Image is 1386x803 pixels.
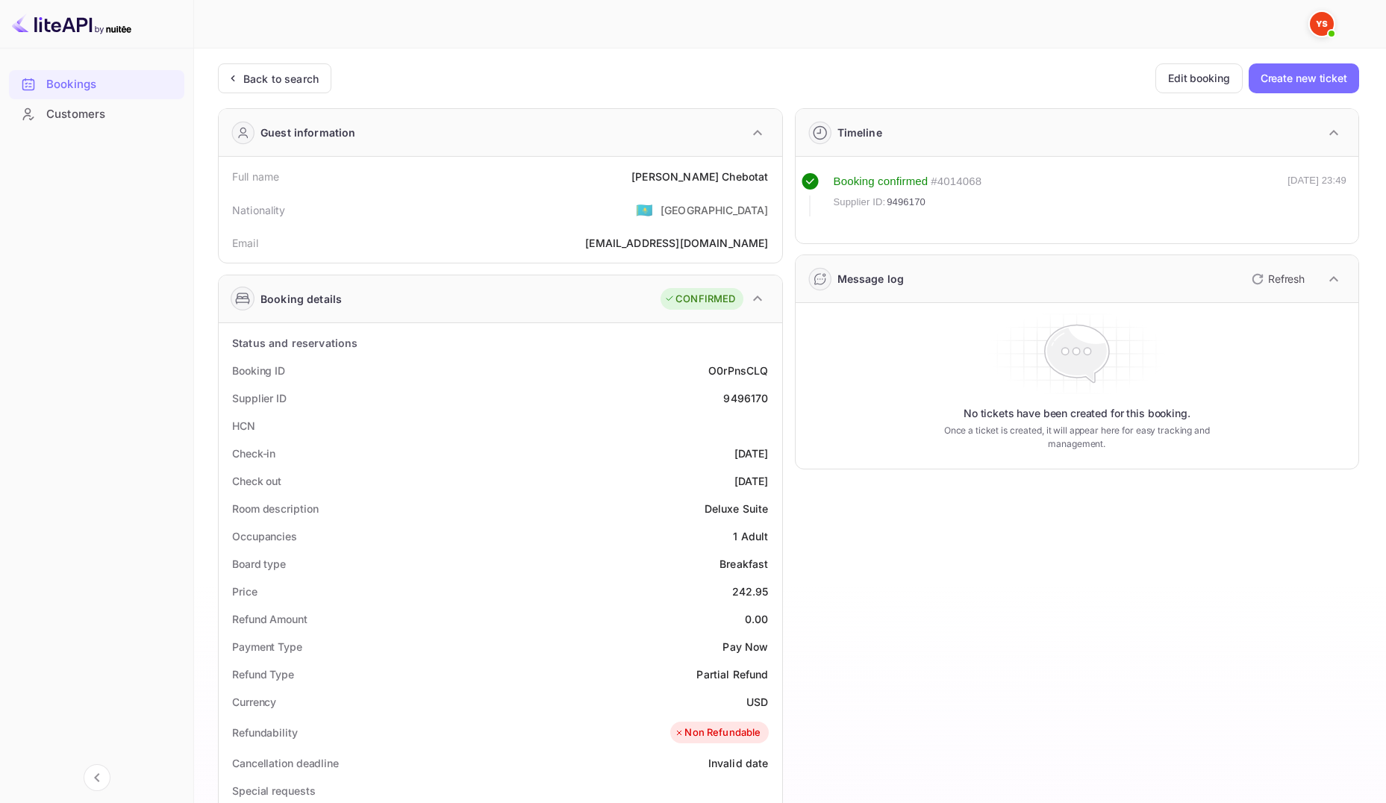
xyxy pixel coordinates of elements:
div: Invalid date [708,755,769,771]
div: Refund Type [232,666,294,682]
div: Bookings [46,76,177,93]
div: Bookings [9,70,184,99]
img: LiteAPI logo [12,12,131,36]
div: Currency [232,694,276,710]
div: [DATE] [734,473,769,489]
div: Message log [837,271,905,287]
p: Once a ticket is created, it will appear here for easy tracking and management. [925,424,1229,451]
button: Collapse navigation [84,764,110,791]
div: CONFIRMED [664,292,735,307]
div: O0rPnsCLQ [708,363,768,378]
div: Check-in [232,446,275,461]
div: Occupancies [232,528,297,544]
button: Refresh [1243,267,1311,291]
div: 0.00 [745,611,769,627]
div: Refund Amount [232,611,308,627]
div: [DATE] [734,446,769,461]
div: [DATE] 23:49 [1287,173,1346,216]
div: Booking details [260,291,342,307]
div: 1 Adult [733,528,768,544]
div: Cancellation deadline [232,755,339,771]
div: Deluxe Suite [705,501,769,516]
div: Full name [232,169,279,184]
div: Guest information [260,125,356,140]
a: Bookings [9,70,184,98]
div: Non Refundable [674,725,761,740]
div: Refundability [232,725,298,740]
button: Edit booking [1155,63,1243,93]
div: Timeline [837,125,882,140]
a: Customers [9,100,184,128]
div: 242.95 [732,584,769,599]
div: USD [746,694,768,710]
div: Supplier ID [232,390,287,406]
span: United States [636,196,653,223]
div: Booking ID [232,363,285,378]
div: Room description [232,501,318,516]
div: Back to search [243,71,319,87]
img: Yandex Support [1310,12,1334,36]
div: Check out [232,473,281,489]
div: 9496170 [723,390,768,406]
div: Customers [9,100,184,129]
span: Supplier ID: [834,195,886,210]
p: Refresh [1268,271,1305,287]
div: Payment Type [232,639,302,654]
div: [GEOGRAPHIC_DATA] [661,202,769,218]
div: Partial Refund [696,666,768,682]
div: # 4014068 [931,173,981,190]
div: Email [232,235,258,251]
div: Special requests [232,783,315,799]
div: Booking confirmed [834,173,928,190]
span: 9496170 [887,195,925,210]
div: HCN [232,418,255,434]
div: [EMAIL_ADDRESS][DOMAIN_NAME] [585,235,768,251]
div: Nationality [232,202,286,218]
div: Board type [232,556,286,572]
div: Status and reservations [232,335,358,351]
div: [PERSON_NAME] Chebotat [631,169,768,184]
p: No tickets have been created for this booking. [964,406,1190,421]
div: Pay Now [722,639,768,654]
button: Create new ticket [1249,63,1359,93]
div: Customers [46,106,177,123]
div: Price [232,584,257,599]
div: Breakfast [719,556,768,572]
